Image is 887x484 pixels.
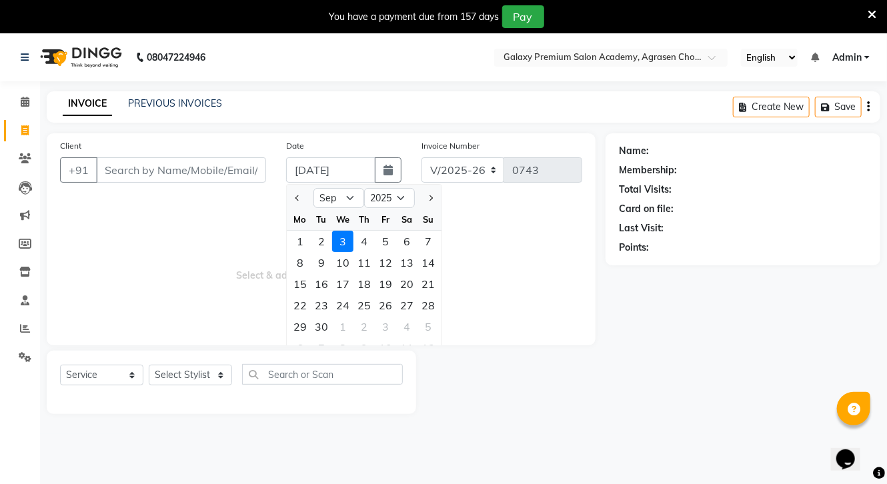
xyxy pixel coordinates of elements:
[311,252,332,273] div: 9
[311,337,332,359] div: Tuesday, October 7, 2025
[417,273,439,295] div: Sunday, September 21, 2025
[353,252,375,273] div: 11
[396,337,417,359] div: 11
[292,187,303,209] button: Previous month
[332,231,353,252] div: 3
[353,231,375,252] div: 4
[353,252,375,273] div: Thursday, September 11, 2025
[396,337,417,359] div: Saturday, October 11, 2025
[242,364,403,385] input: Search or Scan
[425,187,436,209] button: Next month
[375,337,396,359] div: Friday, October 10, 2025
[396,295,417,316] div: 27
[396,231,417,252] div: 6
[332,337,353,359] div: 8
[375,295,396,316] div: 26
[60,199,582,332] span: Select & add items from the list below
[332,273,353,295] div: Wednesday, September 17, 2025
[375,337,396,359] div: 10
[619,163,677,177] div: Membership:
[417,273,439,295] div: 21
[289,273,311,295] div: 15
[396,231,417,252] div: Saturday, September 6, 2025
[619,144,649,158] div: Name:
[60,157,97,183] button: +91
[417,231,439,252] div: Sunday, September 7, 2025
[353,295,375,316] div: Thursday, September 25, 2025
[289,231,311,252] div: 1
[619,183,672,197] div: Total Visits:
[396,316,417,337] div: Saturday, October 4, 2025
[332,252,353,273] div: 10
[353,273,375,295] div: Thursday, September 18, 2025
[396,295,417,316] div: Saturday, September 27, 2025
[147,39,205,76] b: 08047224946
[332,273,353,295] div: 17
[289,316,311,337] div: Monday, September 29, 2025
[396,273,417,295] div: Saturday, September 20, 2025
[353,231,375,252] div: Thursday, September 4, 2025
[313,188,364,208] select: Select month
[311,295,332,316] div: 23
[396,316,417,337] div: 4
[353,316,375,337] div: 2
[289,209,311,230] div: Mo
[311,231,332,252] div: 2
[289,273,311,295] div: Monday, September 15, 2025
[417,337,439,359] div: Sunday, October 12, 2025
[289,295,311,316] div: Monday, September 22, 2025
[417,231,439,252] div: 7
[329,10,500,24] div: You have a payment due from 157 days
[353,209,375,230] div: Th
[34,39,125,76] img: logo
[375,252,396,273] div: Friday, September 12, 2025
[332,316,353,337] div: Wednesday, October 1, 2025
[332,231,353,252] div: Wednesday, September 3, 2025
[311,252,332,273] div: Tuesday, September 9, 2025
[353,273,375,295] div: 18
[619,221,664,235] div: Last Visit:
[289,252,311,273] div: 8
[311,273,332,295] div: Tuesday, September 16, 2025
[815,97,862,117] button: Save
[375,231,396,252] div: Friday, September 5, 2025
[60,140,81,152] label: Client
[311,273,332,295] div: 16
[375,252,396,273] div: 12
[289,252,311,273] div: Monday, September 8, 2025
[353,295,375,316] div: 25
[311,295,332,316] div: Tuesday, September 23, 2025
[353,337,375,359] div: Thursday, October 9, 2025
[332,316,353,337] div: 1
[421,140,480,152] label: Invoice Number
[502,5,544,28] button: Pay
[619,202,674,216] div: Card on file:
[311,231,332,252] div: Tuesday, September 2, 2025
[289,316,311,337] div: 29
[396,273,417,295] div: 20
[417,295,439,316] div: 28
[375,273,396,295] div: 19
[289,337,311,359] div: 6
[417,337,439,359] div: 12
[375,273,396,295] div: Friday, September 19, 2025
[417,252,439,273] div: 14
[619,241,649,255] div: Points:
[364,188,415,208] select: Select year
[417,316,439,337] div: 5
[289,337,311,359] div: Monday, October 6, 2025
[311,316,332,337] div: 30
[332,252,353,273] div: Wednesday, September 10, 2025
[286,140,304,152] label: Date
[332,295,353,316] div: Wednesday, September 24, 2025
[353,316,375,337] div: Thursday, October 2, 2025
[375,316,396,337] div: 3
[417,252,439,273] div: Sunday, September 14, 2025
[128,97,222,109] a: PREVIOUS INVOICES
[375,231,396,252] div: 5
[417,295,439,316] div: Sunday, September 28, 2025
[311,337,332,359] div: 7
[375,209,396,230] div: Fr
[733,97,810,117] button: Create New
[353,337,375,359] div: 9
